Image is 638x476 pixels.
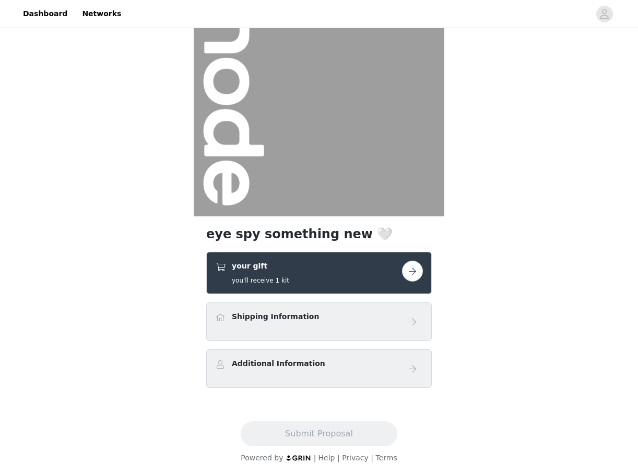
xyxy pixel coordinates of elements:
div: Shipping Information [206,302,432,341]
h4: your gift [232,261,289,272]
span: Powered by [241,454,283,462]
h5: you'll receive 1 kit [232,276,289,285]
a: Networks [76,2,127,26]
button: Submit Proposal [241,421,397,446]
span: | [314,454,316,462]
a: Dashboard [17,2,74,26]
a: Privacy [342,454,369,462]
h1: eye spy something new 🤍 [206,225,432,243]
h4: Additional Information [232,358,325,369]
span: | [337,454,340,462]
div: Additional Information [206,349,432,388]
span: | [371,454,373,462]
div: avatar [599,6,609,22]
h4: Shipping Information [232,311,319,322]
div: your gift [206,252,432,294]
img: logo [286,455,312,461]
a: Help [318,454,335,462]
a: Terms [375,454,397,462]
